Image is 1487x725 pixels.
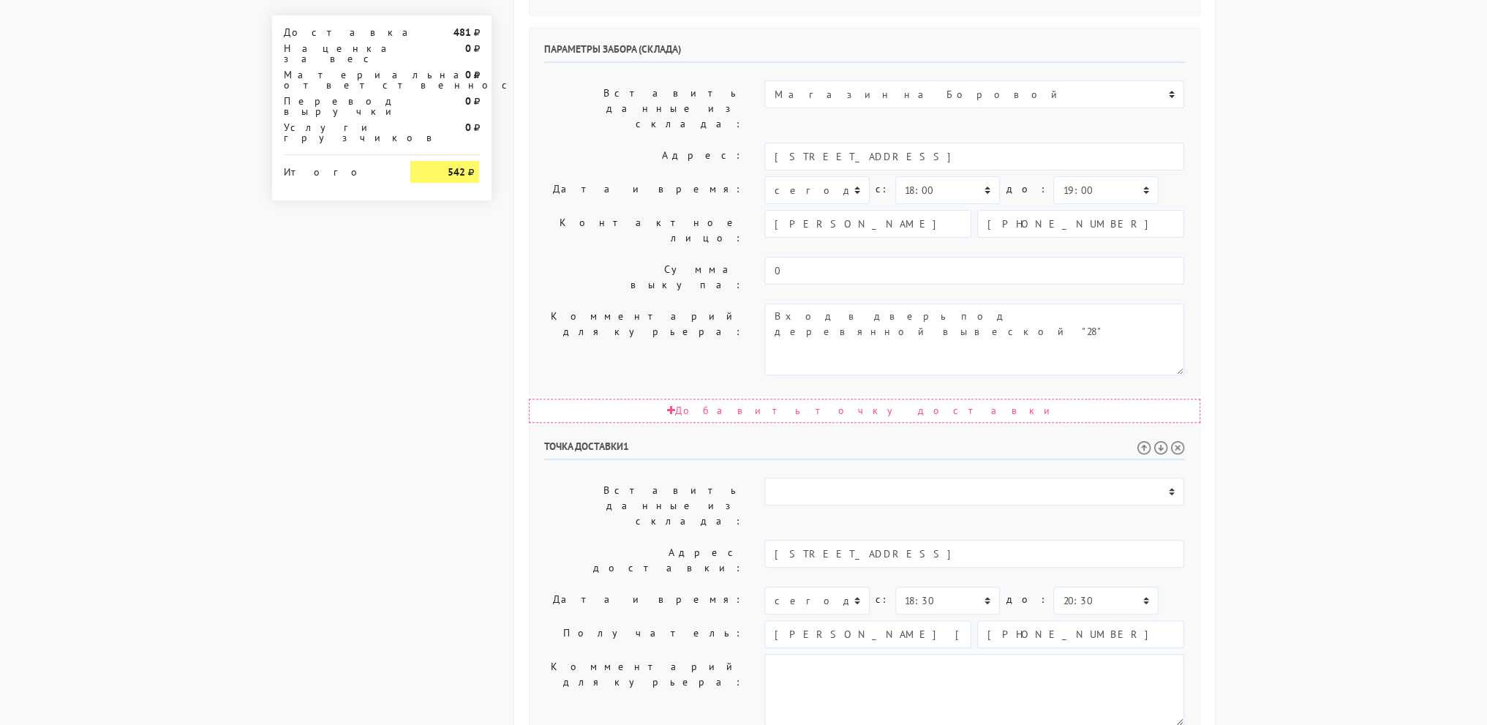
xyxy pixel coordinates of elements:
[533,80,754,137] label: Вставить данные из склада:
[876,587,889,612] label: c:
[273,96,400,116] div: Перевод выручки
[623,440,629,453] span: 1
[284,161,389,177] div: Итого
[533,176,754,204] label: Дата и время:
[544,43,1185,63] h6: Параметры забора (склада)
[529,399,1200,423] div: Добавить точку доставки
[1006,176,1047,202] label: до:
[273,27,400,37] div: Доставка
[273,70,400,90] div: Материальная ответственность
[273,122,400,143] div: Услуги грузчиков
[764,210,971,238] input: Имя
[1006,587,1047,612] label: до:
[533,257,754,298] label: Сумма выкупа:
[533,478,754,534] label: Вставить данные из склада:
[464,94,470,108] strong: 0
[533,210,754,251] label: Контактное лицо:
[273,43,400,64] div: Наценка за вес
[533,143,754,170] label: Адрес:
[533,540,754,581] label: Адрес доставки:
[464,42,470,55] strong: 0
[764,304,1184,375] textarea: Вход в дверь под деревянной вывеской "28"
[447,165,464,179] strong: 542
[533,620,754,648] label: Получатель:
[764,620,971,648] input: Имя
[977,210,1184,238] input: Телефон
[533,587,754,615] label: Дата и время:
[977,620,1184,648] input: Телефон
[544,440,1185,460] h6: Точка доставки
[453,26,470,39] strong: 481
[876,176,889,202] label: c:
[464,68,470,81] strong: 0
[533,304,754,375] label: Комментарий для курьера:
[464,121,470,134] strong: 0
